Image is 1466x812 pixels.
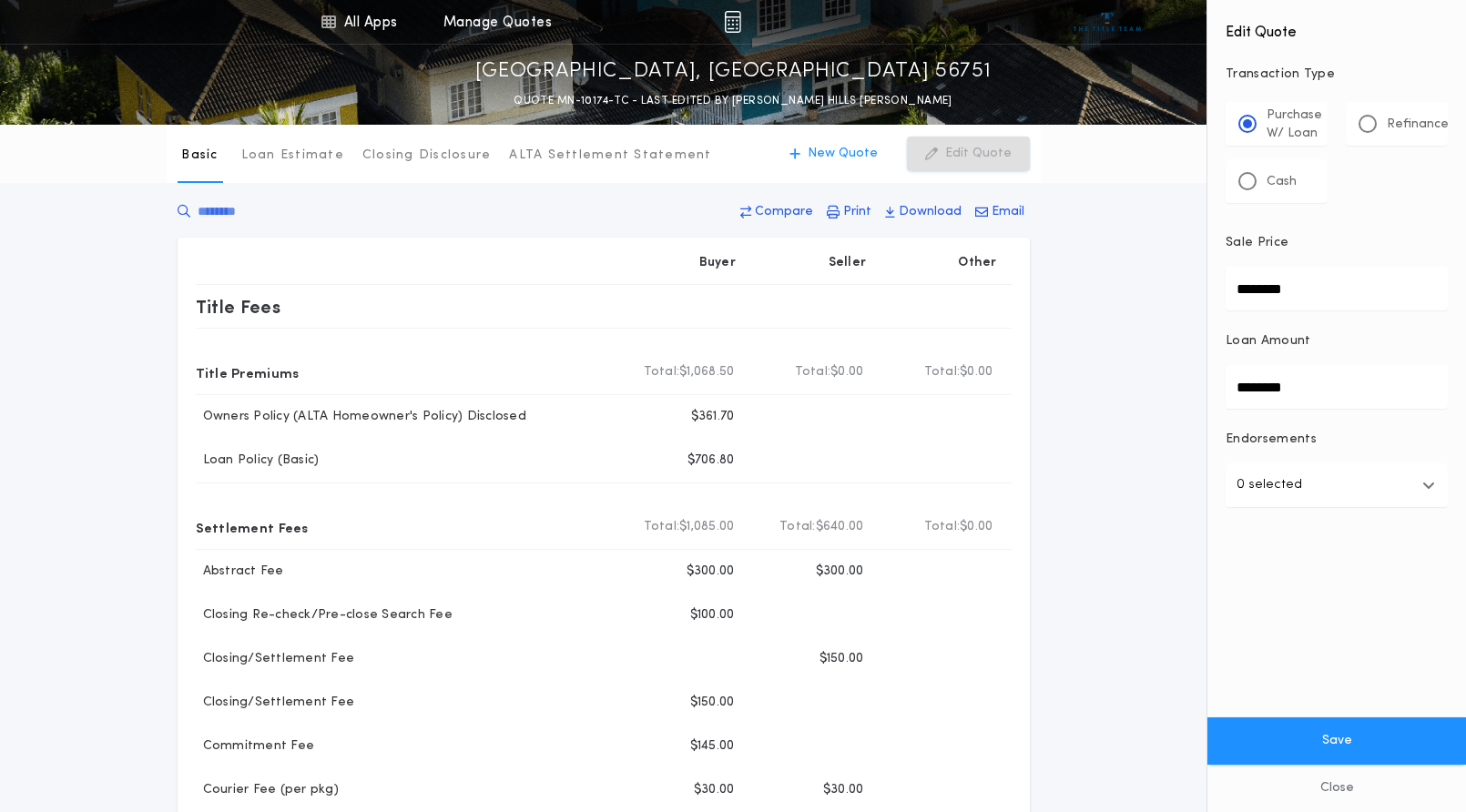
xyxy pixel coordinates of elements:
p: [GEOGRAPHIC_DATA], [GEOGRAPHIC_DATA] 56751 [475,57,992,86]
button: Close [1207,765,1466,812]
p: Loan Amount [1226,332,1311,350]
p: Closing Disclosure [362,147,492,165]
b: Total: [924,518,961,536]
p: Edit Quote [945,145,1012,163]
p: Courier Fee (per pkg) [196,781,339,799]
p: Basic [181,147,218,165]
b: Total: [795,363,831,381]
p: $361.70 [691,408,735,426]
span: $0.00 [960,363,993,381]
button: Compare [735,196,819,228]
span: $1,085.00 [679,518,734,536]
p: Download [899,203,962,221]
button: 0 selected [1226,463,1448,507]
span: $0.00 [830,363,863,381]
p: Seller [829,254,867,272]
p: $150.00 [820,650,864,668]
span: $1,068.50 [679,363,734,381]
p: Email [992,203,1024,221]
p: Buyer [699,254,736,272]
p: Purchase W/ Loan [1267,107,1322,143]
p: $150.00 [690,694,735,712]
button: Save [1207,717,1466,765]
p: Cash [1267,173,1297,191]
p: $145.00 [690,737,735,756]
b: Total: [924,363,961,381]
h4: Edit Quote [1226,11,1448,44]
input: Loan Amount [1226,365,1448,409]
p: Loan Estimate [241,147,344,165]
p: $706.80 [687,452,735,470]
button: Email [970,196,1030,228]
p: 0 selected [1237,474,1302,496]
button: New Quote [771,137,896,171]
p: Title Premiums [196,358,300,387]
p: $30.00 [823,781,864,799]
p: ALTA Settlement Statement [509,147,711,165]
p: Other [958,254,996,272]
b: Total: [644,518,680,536]
img: vs-icon [1074,13,1142,31]
p: Print [843,203,871,221]
p: Abstract Fee [196,563,284,581]
button: Download [880,196,967,228]
p: Settlement Fees [196,513,309,542]
p: Owners Policy (ALTA Homeowner's Policy) Disclosed [196,408,526,426]
b: Total: [644,363,680,381]
b: Total: [779,518,816,536]
p: Transaction Type [1226,66,1448,84]
p: Closing/Settlement Fee [196,694,355,712]
img: img [724,11,741,33]
p: Sale Price [1226,234,1288,252]
button: Print [821,196,877,228]
p: Closing Re-check/Pre-close Search Fee [196,606,453,624]
p: QUOTE MN-10174-TC - LAST EDITED BY [PERSON_NAME] HILLS [PERSON_NAME] [514,92,952,110]
p: Endorsements [1226,431,1448,449]
p: $300.00 [816,563,864,581]
p: Refinance [1387,116,1449,134]
p: $30.00 [694,781,735,799]
p: Loan Policy (Basic) [196,452,320,470]
p: Closing/Settlement Fee [196,650,355,668]
span: $640.00 [816,518,864,536]
p: New Quote [808,145,878,163]
input: Sale Price [1226,267,1448,310]
p: Compare [755,203,813,221]
p: Title Fees [196,292,281,321]
button: Edit Quote [907,137,1030,171]
span: $0.00 [960,518,993,536]
p: $100.00 [690,606,735,624]
p: Commitment Fee [196,737,315,756]
p: $300.00 [687,563,735,581]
